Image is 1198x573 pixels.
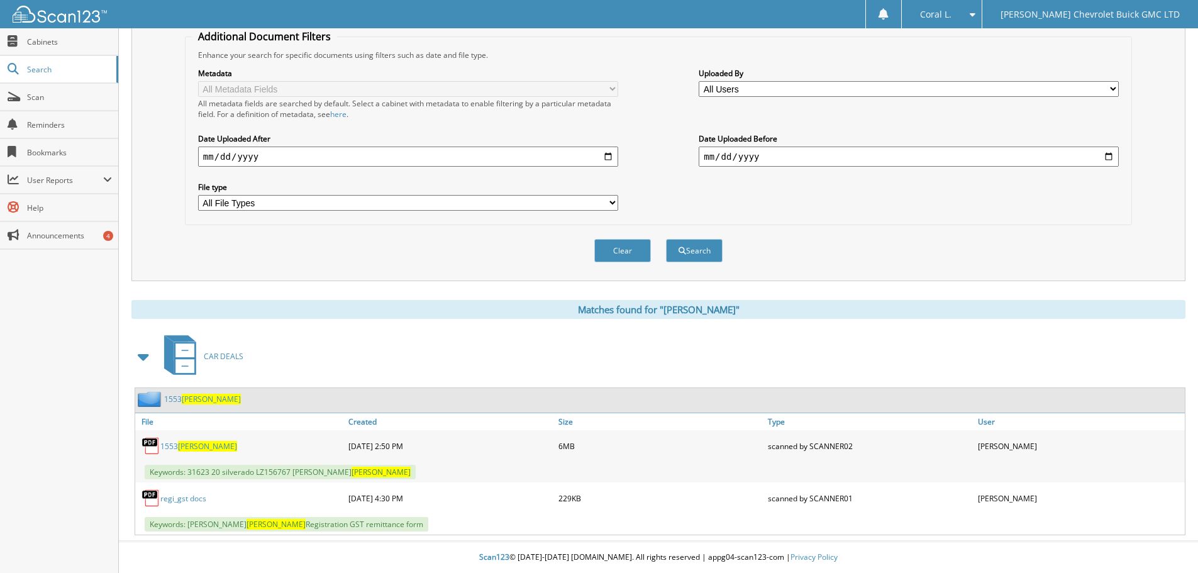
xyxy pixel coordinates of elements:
[198,147,618,167] input: start
[13,6,107,23] img: scan123-logo-white.svg
[182,394,241,404] span: [PERSON_NAME]
[135,413,345,430] a: File
[27,64,110,75] span: Search
[198,182,618,192] label: File type
[975,486,1185,511] div: [PERSON_NAME]
[555,486,765,511] div: 229KB
[27,92,112,103] span: Scan
[27,120,112,130] span: Reminders
[198,133,618,144] label: Date Uploaded After
[27,203,112,213] span: Help
[204,351,243,362] span: CAR DEALS
[145,517,428,531] span: Keywords: [PERSON_NAME] Registration GST remittance form
[555,433,765,459] div: 6MB
[330,109,347,120] a: here
[103,231,113,241] div: 4
[138,391,164,407] img: folder2.png
[765,433,975,459] div: scanned by SCANNER02
[594,239,651,262] button: Clear
[247,519,306,530] span: [PERSON_NAME]
[699,133,1119,144] label: Date Uploaded Before
[119,542,1198,573] div: © [DATE]-[DATE] [DOMAIN_NAME]. All rights reserved | appg04-scan123-com |
[699,147,1119,167] input: end
[27,230,112,241] span: Announcements
[920,11,951,18] span: Coral L.
[1135,513,1198,573] iframe: Chat Widget
[479,552,509,562] span: Scan123
[27,147,112,158] span: Bookmarks
[198,68,618,79] label: Metadata
[345,433,555,459] div: [DATE] 2:50 PM
[141,489,160,508] img: PDF.png
[352,467,411,477] span: [PERSON_NAME]
[345,413,555,430] a: Created
[160,493,206,504] a: regi_gst docs
[192,30,337,43] legend: Additional Document Filters
[555,413,765,430] a: Size
[131,300,1185,319] div: Matches found for "[PERSON_NAME]"
[975,433,1185,459] div: [PERSON_NAME]
[666,239,723,262] button: Search
[145,465,416,479] span: Keywords: 31623 20 silverado LZ156767 [PERSON_NAME]
[164,394,241,404] a: 1553[PERSON_NAME]
[975,413,1185,430] a: User
[27,175,103,186] span: User Reports
[765,413,975,430] a: Type
[198,98,618,120] div: All metadata fields are searched by default. Select a cabinet with metadata to enable filtering b...
[160,441,237,452] a: 1553[PERSON_NAME]
[192,50,1125,60] div: Enhance your search for specific documents using filters such as date and file type.
[699,68,1119,79] label: Uploaded By
[178,441,237,452] span: [PERSON_NAME]
[27,36,112,47] span: Cabinets
[1001,11,1180,18] span: [PERSON_NAME] Chevrolet Buick GMC LTD
[345,486,555,511] div: [DATE] 4:30 PM
[141,437,160,455] img: PDF.png
[157,331,243,381] a: CAR DEALS
[765,486,975,511] div: scanned by SCANNER01
[790,552,838,562] a: Privacy Policy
